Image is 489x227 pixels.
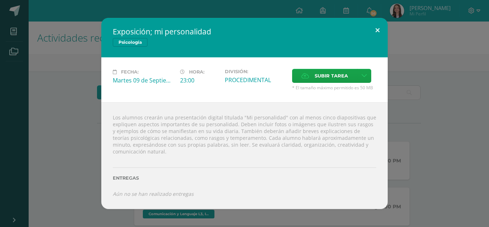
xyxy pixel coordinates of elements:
div: Martes 09 de Septiembre [113,76,174,84]
span: Hora: [189,69,204,75]
div: PROCEDIMENTAL [225,76,286,84]
label: Entregas [113,175,376,181]
button: Close (Esc) [367,18,388,42]
span: Subir tarea [315,69,348,82]
span: Psicología [113,38,147,47]
label: División: [225,69,286,74]
div: Los alumnos crearán una presentación digital titulada "Mi personalidad" con al menos cinco diapos... [101,102,388,209]
div: 23:00 [180,76,219,84]
span: Fecha: [121,69,139,75]
h2: Exposición; mi personalidad [113,27,376,37]
i: Aún no se han realizado entregas [113,190,194,197]
span: * El tamaño máximo permitido es 50 MB [292,85,376,91]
